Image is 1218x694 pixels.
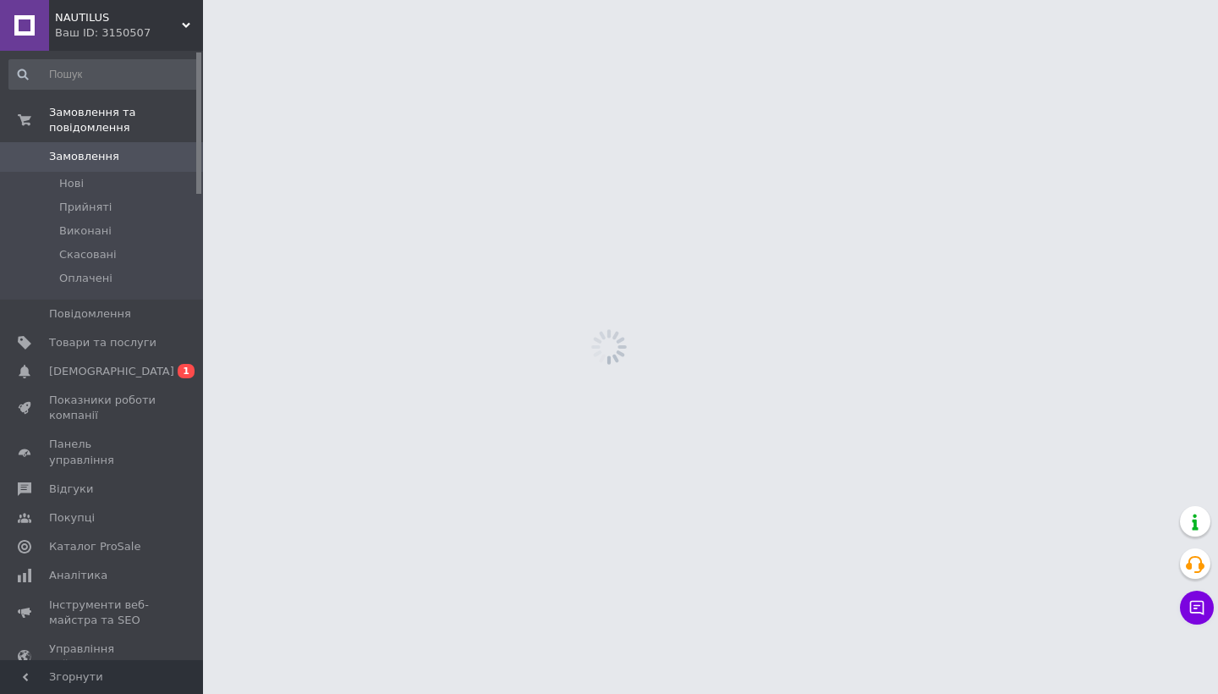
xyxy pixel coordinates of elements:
span: Управління сайтом [49,642,156,672]
input: Пошук [8,59,200,90]
span: Інструменти веб-майстра та SEO [49,598,156,628]
span: Виконані [59,223,112,239]
div: Ваш ID: 3150507 [55,25,203,41]
span: 1 [178,364,195,378]
span: Покупці [49,510,95,526]
button: Чат з покупцем [1180,591,1214,625]
span: Товари та послуги [49,335,156,350]
span: Панель управління [49,437,156,467]
span: Замовлення та повідомлення [49,105,203,135]
span: Оплачені [59,271,112,286]
span: Аналітика [49,568,107,583]
span: Каталог ProSale [49,539,140,554]
span: Скасовані [59,247,117,262]
span: [DEMOGRAPHIC_DATA] [49,364,174,379]
span: Прийняті [59,200,112,215]
span: NAUTILUS [55,10,182,25]
span: Відгуки [49,482,93,497]
span: Нові [59,176,84,191]
span: Показники роботи компанії [49,393,156,423]
span: Повідомлення [49,306,131,322]
span: Замовлення [49,149,119,164]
